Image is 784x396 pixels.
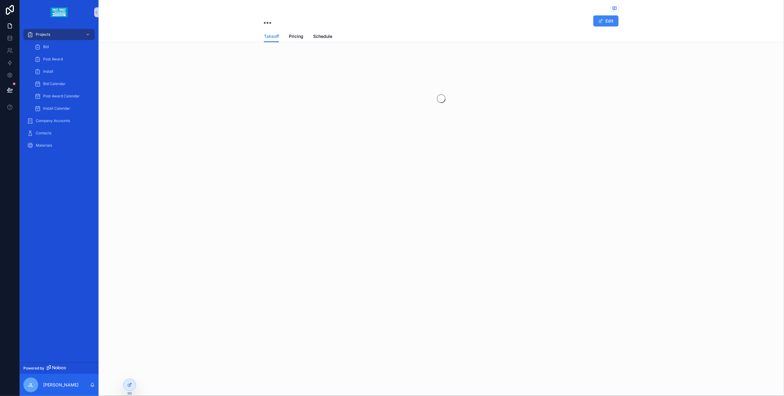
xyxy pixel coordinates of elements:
[43,57,63,62] span: Post Award
[36,143,52,148] span: Materials
[289,33,303,39] span: Pricing
[36,32,50,37] span: Projects
[31,91,95,102] a: Post Award Calendar
[36,118,70,123] span: Company Accounts
[43,94,80,99] span: Post Award Calendar
[28,381,34,389] span: JL
[43,382,79,388] p: [PERSON_NAME]
[20,362,99,374] a: Powered by
[23,128,95,139] a: Contacts
[43,81,66,86] span: Bid Calendar
[31,54,95,65] a: Post Award
[36,131,51,136] span: Contacts
[23,366,44,371] span: Powered by
[23,140,95,151] a: Materials
[23,29,95,40] a: Projects
[264,33,279,39] span: Takeoff
[31,78,95,89] a: Bid Calendar
[31,103,95,114] a: Install Calendar
[43,44,49,49] span: Bid
[31,66,95,77] a: Install
[51,7,67,17] img: App logo
[31,41,95,52] a: Bid
[313,33,332,39] span: Schedule
[43,106,70,111] span: Install Calendar
[264,31,279,43] a: Takeoff
[20,25,99,159] div: scrollable content
[289,31,303,43] a: Pricing
[593,15,619,27] button: Edit
[23,115,95,126] a: Company Accounts
[313,31,332,43] a: Schedule
[43,69,53,74] span: Install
